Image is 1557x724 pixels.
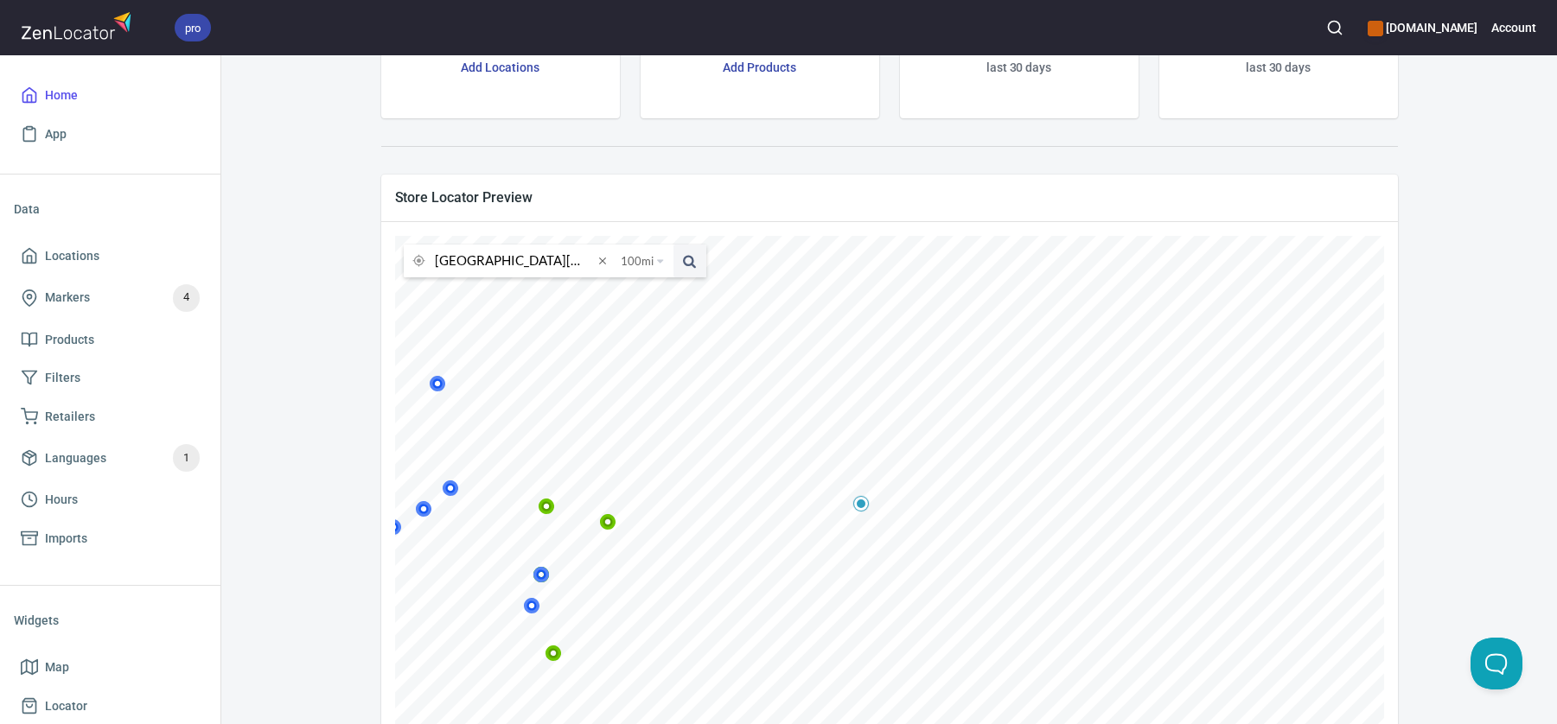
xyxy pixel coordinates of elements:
span: Languages [45,448,106,469]
span: 4 [173,288,200,308]
button: Search [1316,9,1354,47]
a: App [14,115,207,154]
li: Widgets [14,600,207,641]
span: 1 [173,448,200,468]
span: Products [45,329,94,351]
li: Data [14,188,207,230]
span: Home [45,85,78,106]
span: Retailers [45,406,95,428]
iframe: Help Scout Beacon - Open [1471,638,1522,689]
span: pro [175,19,211,37]
span: Store Locator Preview [395,188,1384,206]
span: Locator [45,695,87,717]
img: zenlocator [21,7,137,44]
a: Map [14,648,207,687]
a: Retailers [14,397,207,436]
span: 100 mi [621,245,654,277]
span: App [45,124,67,145]
span: Filters [45,367,80,389]
button: color-CE600E [1368,21,1383,36]
button: Account [1491,9,1536,47]
h6: last 30 days [986,58,1051,77]
a: Markers4 [14,276,207,321]
a: Languages1 [14,435,207,480]
a: Hours [14,480,207,519]
div: pro [175,14,211,41]
a: Locations [14,237,207,276]
h6: [DOMAIN_NAME] [1368,18,1477,37]
span: Markers [45,287,90,308]
a: Home [14,76,207,115]
input: search [435,245,593,277]
span: Hours [45,489,78,511]
h6: Account [1491,18,1536,37]
a: Add Products [723,60,795,74]
a: Filters [14,359,207,397]
div: Manage your apps [1368,9,1477,47]
span: Map [45,657,69,678]
span: Locations [45,245,99,267]
a: Imports [14,519,207,558]
span: Imports [45,528,87,549]
a: Add Locations [461,60,539,74]
h6: last 30 days [1246,58,1311,77]
a: Products [14,321,207,359]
